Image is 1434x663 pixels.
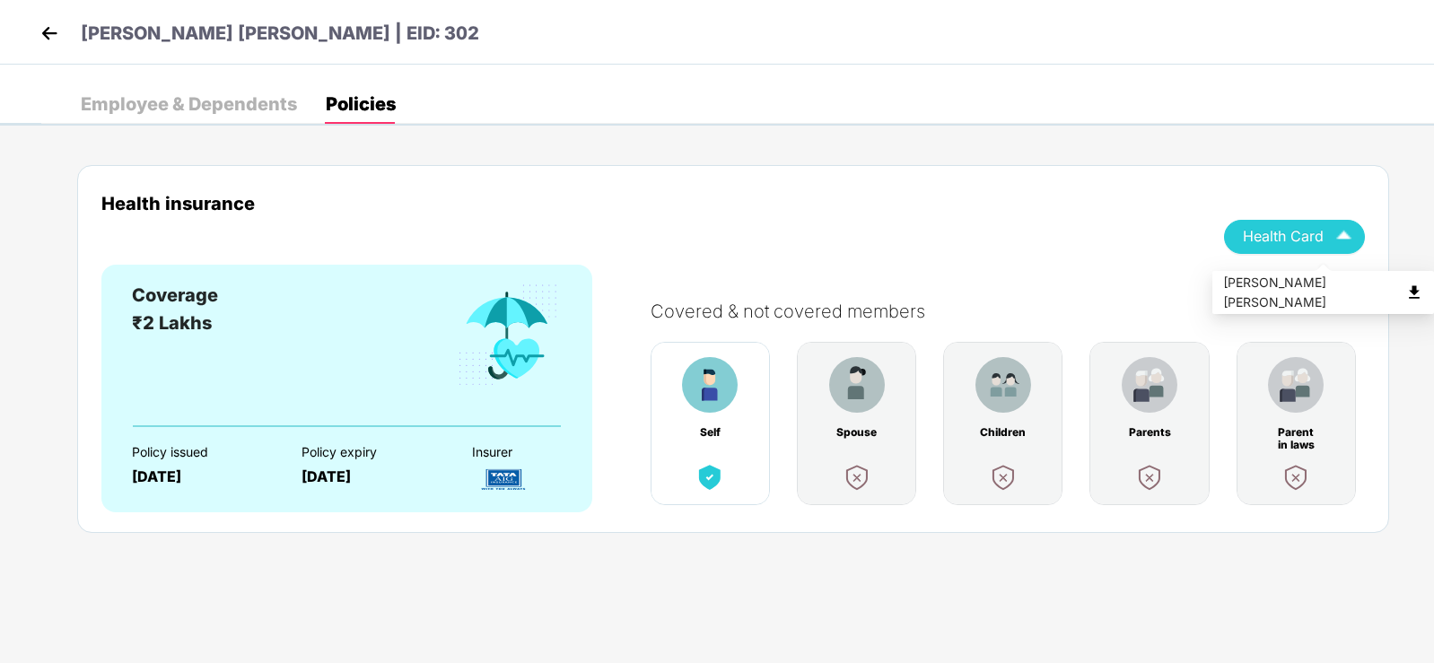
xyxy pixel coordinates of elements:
[975,357,1031,413] img: benefitCardImg
[682,357,738,413] img: benefitCardImg
[132,282,218,310] div: Coverage
[455,282,561,389] img: benefitCardImg
[472,464,535,495] img: InsurerLogo
[326,95,396,113] div: Policies
[36,20,63,47] img: back
[132,468,270,485] div: [DATE]
[987,461,1019,493] img: benefitCardImg
[1243,231,1324,241] span: Health Card
[1280,461,1312,493] img: benefitCardImg
[81,20,479,48] p: [PERSON_NAME] [PERSON_NAME] | EID: 302
[1133,461,1166,493] img: benefitCardImg
[694,461,726,493] img: benefitCardImg
[651,301,1383,322] div: Covered & not covered members
[81,95,297,113] div: Employee & Dependents
[841,461,873,493] img: benefitCardImg
[302,445,440,459] div: Policy expiry
[1328,221,1360,252] img: Icuh8uwCUCF+XjCZyLQsAKiDCM9HiE6CMYmKQaPGkZKaA32CAAACiQcFBJY0IsAAAAASUVORK5CYII=
[686,426,733,439] div: Self
[1224,220,1365,254] button: Health Card
[101,193,1197,214] div: Health insurance
[1122,357,1177,413] img: benefitCardImg
[834,426,880,439] div: Spouse
[1405,284,1423,301] img: svg+xml;base64,PHN2ZyB4bWxucz0iaHR0cDovL3d3dy53My5vcmcvMjAwMC9zdmciIHdpZHRoPSI0OCIgaGVpZ2h0PSI0OC...
[132,312,212,334] span: ₹2 Lakhs
[980,426,1027,439] div: Children
[1126,426,1173,439] div: Parents
[132,445,270,459] div: Policy issued
[1223,273,1423,312] div: [PERSON_NAME] [PERSON_NAME]
[1272,426,1319,439] div: Parent in laws
[1268,357,1324,413] img: benefitCardImg
[829,357,885,413] img: benefitCardImg
[472,445,610,459] div: Insurer
[302,468,440,485] div: [DATE]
